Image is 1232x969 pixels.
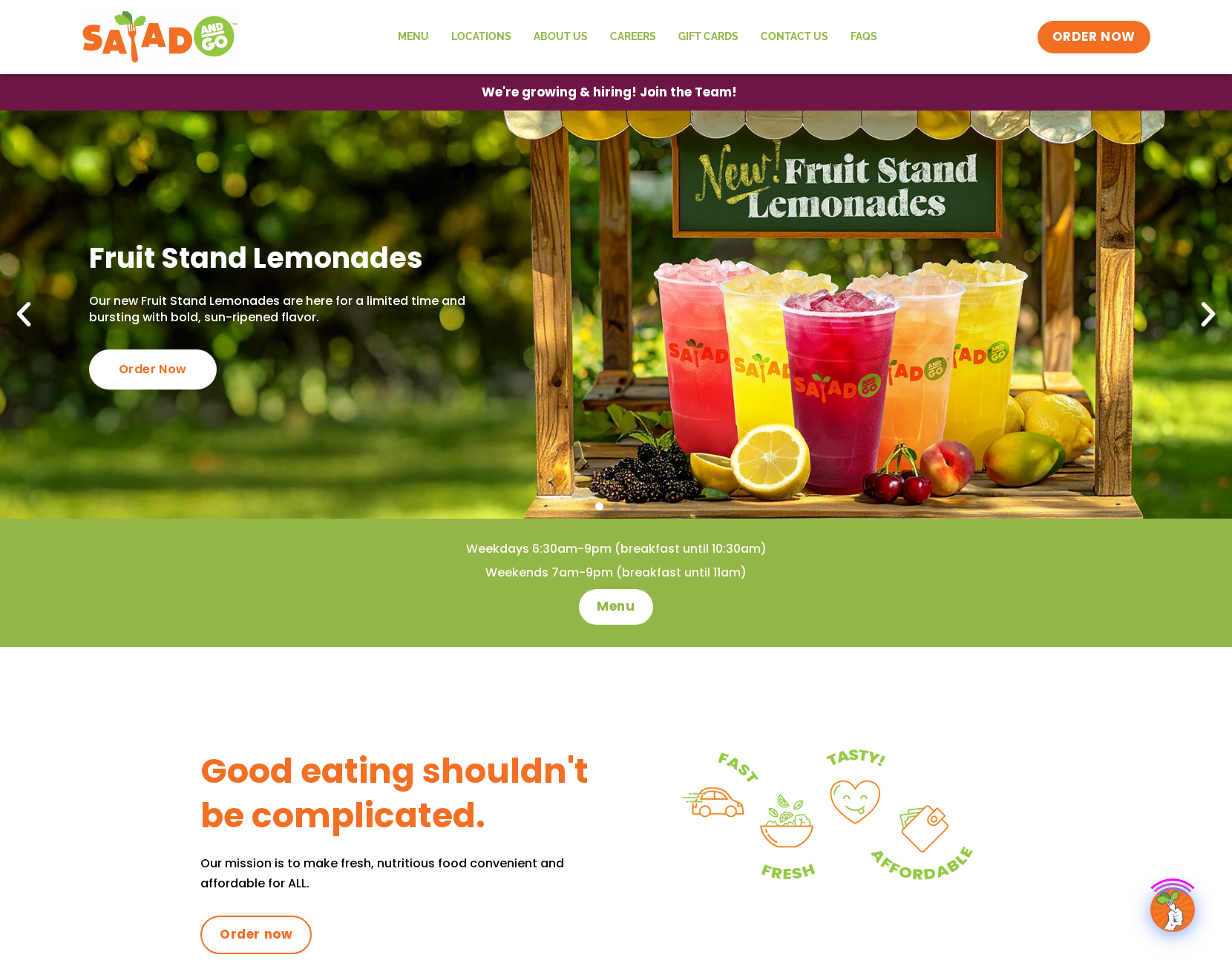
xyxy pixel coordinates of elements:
[1052,28,1136,46] span: ORDER NOW
[595,502,603,510] span: Go to slide 1
[440,20,522,54] a: Locations
[82,7,238,67] img: new-SAG-logo-768×292
[597,598,635,616] span: Menu
[612,502,620,510] span: Go to slide 2
[629,502,638,510] span: Go to slide 3
[200,853,616,893] p: Our mission is to make fresh, nutritious food convenient and affordable for ALL.
[839,20,888,54] a: FAQs
[387,20,888,54] nav: Menu
[200,749,616,838] h3: Good eating shouldn't be complicated.
[459,75,759,110] a: We're growing & hiring! Join the Team!
[30,541,1202,557] h4: Weekdays 6:30am-9pm (breakfast until 10:30am)
[200,916,312,954] a: Order now
[7,298,40,331] div: Previous slide
[522,20,599,54] a: About Us
[220,926,292,944] span: Order now
[89,293,466,326] p: Our new Fruit Stand Lemonades are here for a limited time and bursting with bold, sun-ripened fla...
[89,349,217,390] div: Order Now
[599,20,667,54] a: Careers
[750,20,839,54] a: Contact Us
[579,589,652,625] a: Menu
[1192,298,1225,331] div: Next slide
[89,240,466,276] h2: Fruit Stand Lemonades
[387,20,440,54] a: Menu
[30,565,1202,581] h4: Weekends 7am-9pm (breakfast until 11am)
[482,86,737,99] span: We're growing & hiring! Join the Team!
[1038,21,1150,53] a: ORDER NOW
[667,20,750,54] a: GIFT CARDS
